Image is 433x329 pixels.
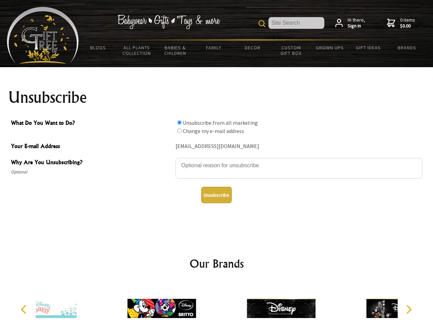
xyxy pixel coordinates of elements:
[268,17,324,29] input: Site Search
[11,168,172,176] span: Optional
[176,158,422,179] textarea: Why Are You Unsubscribing?
[177,129,182,133] input: What Do You Want to Do?
[118,40,156,60] a: All Plants Collection
[349,40,388,55] a: Gift Ideas
[400,17,415,29] span: 0 items
[335,17,365,29] a: Hi there,Sign in
[11,119,172,129] span: What Do You Want to Do?
[117,15,220,29] img: Babywear - Gifts - Toys & more
[201,187,232,203] button: Unsubscribe
[348,17,365,29] span: Hi there,
[11,142,172,152] span: Your E-mail Address
[7,7,79,64] img: Babyware - Gifts - Toys and more...
[233,40,272,55] a: Decor
[195,40,233,55] a: Family
[387,17,415,29] a: 0 items$0.00
[388,40,426,55] a: Brands
[79,40,118,55] a: BLOGS
[177,120,182,125] input: What Do You Want to Do?
[11,158,172,168] span: Why Are You Unsubscribing?
[183,119,258,126] label: Unsubscribe from all marketing
[17,302,32,317] button: Previous
[8,89,425,106] h1: Unsubscribe
[310,40,349,55] a: Grown Ups
[401,302,416,317] button: Next
[183,127,244,134] label: Change my e-mail address
[14,255,420,272] h2: Our Brands
[156,40,195,60] a: Babies & Children
[272,40,311,60] a: Custom Gift Box
[258,20,265,27] img: product search
[176,141,422,152] div: [EMAIL_ADDRESS][DOMAIN_NAME]
[400,23,415,29] strong: $0.00
[348,23,365,29] strong: Sign in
